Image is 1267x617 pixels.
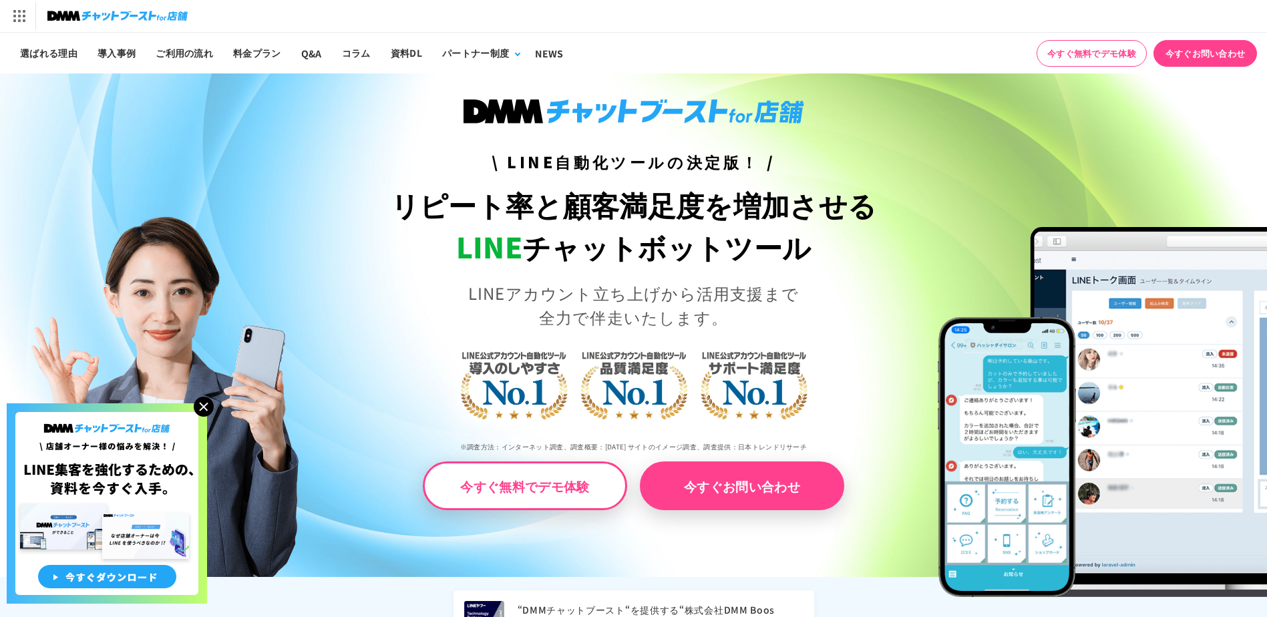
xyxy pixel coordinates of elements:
[291,33,332,73] a: Q&A
[146,33,223,73] a: ご利用の流れ
[317,150,950,174] h3: \ LINE自動化ツールの決定版！ /
[7,403,207,419] a: 店舗オーナー様の悩みを解決!LINE集客を狂化するための資料を今すぐ入手!
[417,299,851,466] img: LINE公式アカウント自動化ツール導入のしやすさNo.1｜LINE公式アカウント自動化ツール品質満足度No.1｜LINE公式アカウント自動化ツールサポート満足度No.1
[640,461,844,510] a: 今すぐお問い合わせ
[456,226,522,266] span: LINE
[1153,40,1257,67] a: 今すぐお問い合わせ
[423,461,627,510] a: 今すぐ無料でデモ体験
[1037,40,1147,67] a: 今すぐ無料でデモ体験
[317,432,950,461] p: ※調査方法：インターネット調査、調査概要：[DATE] サイトのイメージ調査、調査提供：日本トレンドリサーチ
[2,2,35,30] img: サービス
[525,33,573,73] a: NEWS
[381,33,432,73] a: 資料DL
[317,184,950,268] h1: リピート率と顧客満足度を増加させる チャットボットツール
[317,281,950,329] p: LINEアカウント立ち上げから活用支援まで 全力で伴走いたします。
[7,403,207,604] img: 店舗オーナー様の悩みを解決!LINE集客を狂化するための資料を今すぐ入手!
[10,33,87,73] a: 選ばれる理由
[442,46,509,60] div: パートナー制度
[223,33,291,73] a: 料金プラン
[332,33,381,73] a: コラム
[87,33,146,73] a: 導入事例
[47,7,188,25] img: チャットブーストfor店舗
